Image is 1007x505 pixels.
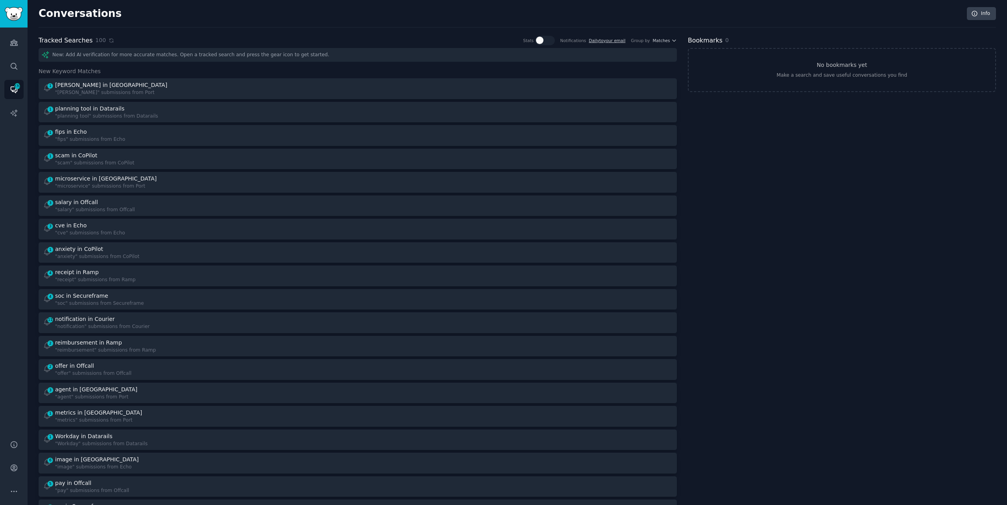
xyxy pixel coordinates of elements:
[523,38,534,43] div: Stats
[47,481,54,487] span: 5
[55,221,87,230] div: cve in Echo
[55,183,158,190] div: "microservice" submissions from Port
[55,464,140,471] div: "image" submissions from Echo
[5,7,23,21] img: GummySearch logo
[39,102,677,123] a: 1planning tool in Datarails"planning tool" submissions from Datarails
[688,36,722,46] h2: Bookmarks
[967,7,996,20] a: Info
[688,48,996,92] a: No bookmarks yetMake a search and save useful conversations you find
[631,38,650,43] div: Group by
[47,270,54,276] span: 4
[55,175,157,183] div: microservice in [GEOGRAPHIC_DATA]
[55,268,99,276] div: receipt in Ramp
[47,457,54,463] span: 6
[39,7,122,20] h2: Conversations
[39,36,92,46] h2: Tracked Searches
[55,339,122,347] div: reimbursement in Ramp
[55,315,115,323] div: notification in Courier
[47,411,54,416] span: 1
[39,125,677,146] a: 1fips in Echo"fips" submissions from Echo
[39,383,677,404] a: 3agent in [GEOGRAPHIC_DATA]"agent" submissions from Port
[39,149,677,170] a: 1scam in CoPilot"scam" submissions from CoPilot
[55,245,103,253] div: anxiety in CoPilot
[47,130,54,135] span: 1
[47,177,54,182] span: 1
[39,359,677,380] a: 2offer in Offcall"offer" submissions from Offcall
[55,432,113,440] div: Workday in Datarails
[47,294,54,299] span: 4
[560,38,586,43] div: Notifications
[47,434,54,440] span: 1
[47,223,54,229] span: 3
[47,364,54,369] span: 2
[47,341,54,346] span: 2
[39,219,677,240] a: 3cve in Echo"cve" submissions from Echo
[47,200,54,206] span: 3
[55,487,129,494] div: "pay" submissions from Offcall
[47,107,54,112] span: 1
[55,128,87,136] div: fips in Echo
[95,36,106,44] span: 100
[39,78,677,99] a: 1[PERSON_NAME] in [GEOGRAPHIC_DATA]"[PERSON_NAME]" submissions from Port
[55,479,91,487] div: pay in Offcall
[47,247,54,252] span: 1
[777,72,907,79] div: Make a search and save useful conversations you find
[55,347,156,354] div: "reimbursement" submissions from Ramp
[653,38,670,43] span: Matches
[55,151,97,160] div: scam in CoPilot
[55,440,148,448] div: "Workday" submissions from Datarails
[39,265,677,286] a: 4receipt in Ramp"receipt" submissions from Ramp
[39,172,677,193] a: 1microservice in [GEOGRAPHIC_DATA]"microservice" submissions from Port
[39,289,677,310] a: 4soc in Secureframe"soc" submissions from Secureframe
[47,83,54,88] span: 1
[589,38,625,43] a: Dailytoyour email
[39,453,677,474] a: 6image in [GEOGRAPHIC_DATA]"image" submissions from Echo
[55,206,135,214] div: "salary" submissions from Offcall
[817,61,867,69] h3: No bookmarks yet
[55,198,98,206] div: salary in Offcall
[55,89,169,96] div: "[PERSON_NAME]" submissions from Port
[47,387,54,393] span: 3
[39,336,677,357] a: 2reimbursement in Ramp"reimbursement" submissions from Ramp
[55,455,139,464] div: image in [GEOGRAPHIC_DATA]
[55,300,144,307] div: "soc" submissions from Secureframe
[39,312,677,333] a: 11notification in Courier"notification" submissions from Courier
[39,242,677,263] a: 1anxiety in CoPilot"anxiety" submissions from CoPilot
[55,362,94,370] div: offer in Offcall
[39,48,677,62] div: New: Add AI verification for more accurate matches. Open a tracked search and press the gear icon...
[55,323,150,330] div: "notification" submissions from Courier
[55,417,144,424] div: "metrics" submissions from Port
[55,292,108,300] div: soc in Secureframe
[55,105,124,113] div: planning tool in Datarails
[55,136,125,143] div: "fips" submissions from Echo
[55,253,139,260] div: "anxiety" submissions from CoPilot
[14,83,21,89] span: 270
[725,37,729,43] span: 0
[55,394,139,401] div: "agent" submissions from Port
[39,67,101,76] span: New Keyword Matches
[55,385,137,394] div: agent in [GEOGRAPHIC_DATA]
[47,153,54,159] span: 1
[55,230,125,237] div: "cve" submissions from Echo
[39,195,677,216] a: 3salary in Offcall"salary" submissions from Offcall
[55,276,136,284] div: "receipt" submissions from Ramp
[55,113,158,120] div: "planning tool" submissions from Datarails
[55,370,131,377] div: "offer" submissions from Offcall
[39,476,677,497] a: 5pay in Offcall"pay" submissions from Offcall
[39,429,677,450] a: 1Workday in Datarails"Workday" submissions from Datarails
[47,317,54,323] span: 11
[653,38,677,43] button: Matches
[39,406,677,427] a: 1metrics in [GEOGRAPHIC_DATA]"metrics" submissions from Port
[55,409,142,417] div: metrics in [GEOGRAPHIC_DATA]
[55,81,167,89] div: [PERSON_NAME] in [GEOGRAPHIC_DATA]
[4,80,24,99] a: 270
[55,160,134,167] div: "scam" submissions from CoPilot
